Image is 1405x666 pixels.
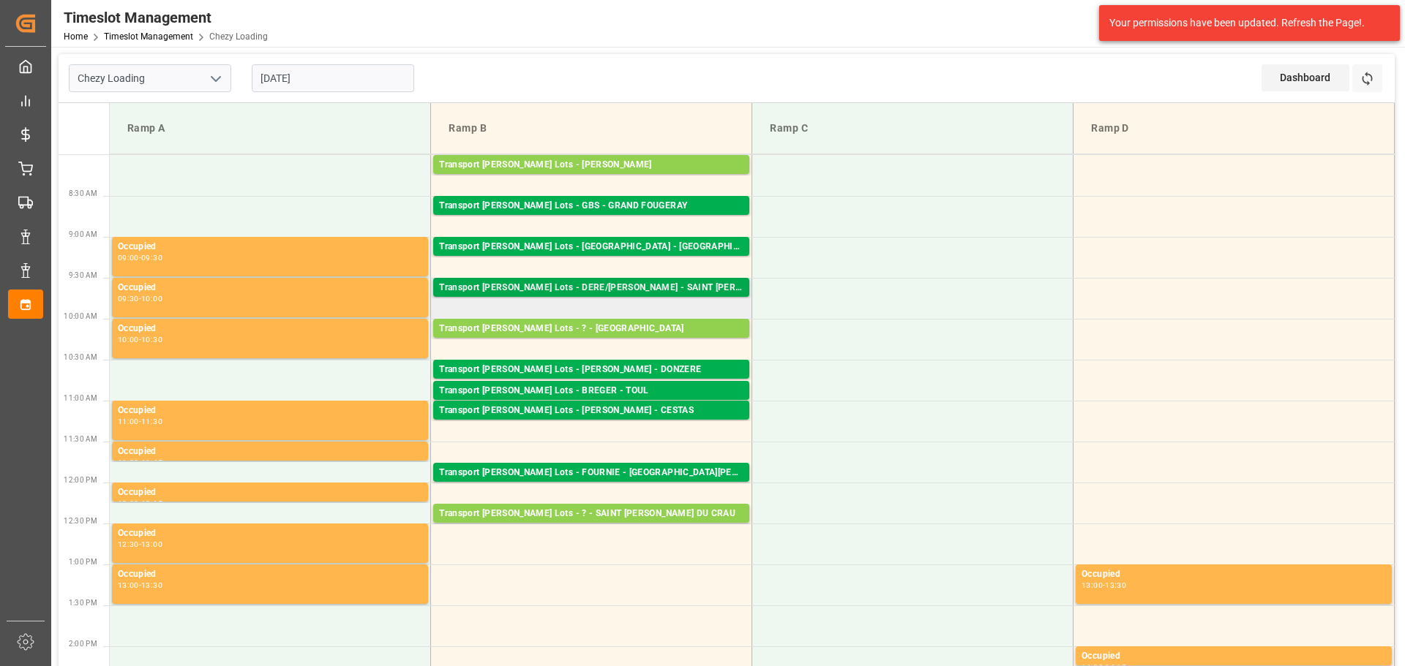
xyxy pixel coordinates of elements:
[141,295,162,302] div: 10:00
[1262,64,1349,91] div: Dashboard
[439,254,743,267] div: Pallets: ,TU: 88,City: [GEOGRAPHIC_DATA],Arrival: [DATE] 00:00:00
[139,459,141,466] div: -
[141,336,162,343] div: 10:30
[118,444,422,459] div: Occupied
[439,398,743,411] div: Pallets: 2,TU: 112,City: [GEOGRAPHIC_DATA],Arrival: [DATE] 00:00:00
[764,115,1061,142] div: Ramp C
[69,230,97,238] span: 9:00 AM
[141,582,162,589] div: 13:30
[439,213,743,226] div: Pallets: 11,TU: 922,City: [GEOGRAPHIC_DATA],Arrival: [DATE] 00:00:00
[69,599,97,607] span: 1:30 PM
[118,459,139,466] div: 11:30
[69,558,97,566] span: 1:00 PM
[104,31,193,42] a: Timeslot Management
[64,394,97,402] span: 11:00 AM
[439,521,743,534] div: Pallets: 11,TU: 261,City: [GEOGRAPHIC_DATA][PERSON_NAME],Arrival: [DATE] 00:00:00
[1082,567,1386,582] div: Occupied
[1082,582,1103,589] div: 13:00
[439,418,743,431] div: Pallets: ,TU: 113,City: CESTAS,Arrival: [DATE] 00:00:00
[139,418,141,425] div: -
[64,476,97,484] span: 12:00 PM
[439,404,743,418] div: Transport [PERSON_NAME] Lots - [PERSON_NAME] - CESTAS
[439,322,743,336] div: Transport [PERSON_NAME] Lots - ? - [GEOGRAPHIC_DATA]
[118,526,422,541] div: Occupied
[69,189,97,197] span: 8:30 AM
[439,158,743,173] div: Transport [PERSON_NAME] Lots - [PERSON_NAME]
[69,64,231,92] input: Type to search/select
[204,67,226,90] button: open menu
[139,336,141,343] div: -
[1085,115,1382,142] div: Ramp D
[439,240,743,254] div: Transport [PERSON_NAME] Lots - [GEOGRAPHIC_DATA] - [GEOGRAPHIC_DATA]
[439,466,743,480] div: Transport [PERSON_NAME] Lots - FOURNIE - [GEOGRAPHIC_DATA][PERSON_NAME]
[118,336,139,343] div: 10:00
[121,115,419,142] div: Ramp A
[1105,582,1126,589] div: 13:30
[64,353,97,361] span: 10:30 AM
[139,582,141,589] div: -
[252,64,414,92] input: DD-MM-YYYY
[69,640,97,648] span: 2:00 PM
[64,435,97,443] span: 11:30 AM
[118,322,422,336] div: Occupied
[64,7,268,29] div: Timeslot Management
[139,541,141,548] div: -
[141,500,162,507] div: 12:15
[139,254,141,261] div: -
[439,507,743,521] div: Transport [PERSON_NAME] Lots - ? - SAINT [PERSON_NAME] DU CRAU
[69,271,97,279] span: 9:30 AM
[439,480,743,493] div: Pallets: ,TU: 61,City: [GEOGRAPHIC_DATA][PERSON_NAME],Arrival: [DATE] 00:00:00
[439,173,743,185] div: Pallets: 12,TU: 95,City: [GEOGRAPHIC_DATA],Arrival: [DATE] 00:00:00
[139,500,141,507] div: -
[64,312,97,320] span: 10:00 AM
[118,240,422,254] div: Occupied
[64,31,88,42] a: Home
[141,541,162,548] div: 13:00
[141,254,162,261] div: 09:30
[118,295,139,302] div: 09:30
[439,384,743,398] div: Transport [PERSON_NAME] Lots - BREGER - TOUL
[439,377,743,390] div: Pallets: 3,TU: 56,City: DONZERE,Arrival: [DATE] 00:00:00
[118,485,422,500] div: Occupied
[118,281,422,295] div: Occupied
[1103,582,1105,589] div: -
[439,281,743,295] div: Transport [PERSON_NAME] Lots - DERE/[PERSON_NAME] - SAINT [PERSON_NAME] DU CRAU
[141,418,162,425] div: 11:30
[439,295,743,308] div: Pallets: 1,TU: 684,City: [GEOGRAPHIC_DATA][PERSON_NAME],Arrival: [DATE] 00:00:00
[439,363,743,377] div: Transport [PERSON_NAME] Lots - [PERSON_NAME] - DONZERE
[118,418,139,425] div: 11:00
[118,567,422,582] div: Occupied
[1082,649,1386,664] div: Occupied
[64,517,97,525] span: 12:30 PM
[439,336,743,349] div: Pallets: 27,TU: 1444,City: MAUCHAMPS,Arrival: [DATE] 00:00:00
[443,115,740,142] div: Ramp B
[118,582,139,589] div: 13:00
[139,295,141,302] div: -
[141,459,162,466] div: 11:45
[439,199,743,213] div: Transport [PERSON_NAME] Lots - GBS - GRAND FOUGERAY
[1109,15,1379,31] div: Your permissions have been updated. Refresh the Page!.
[118,500,139,507] div: 12:00
[118,254,139,261] div: 09:00
[118,404,422,418] div: Occupied
[118,541,139,548] div: 12:30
